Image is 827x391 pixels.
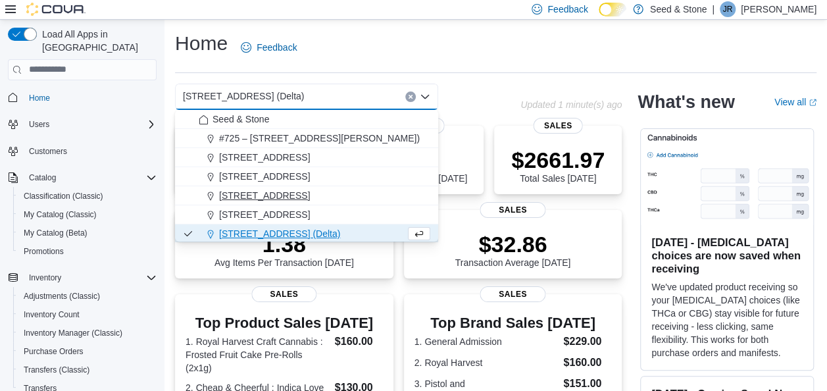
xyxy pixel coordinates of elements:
[24,228,88,238] span: My Catalog (Beta)
[599,3,626,16] input: Dark Mode
[24,117,157,132] span: Users
[219,189,310,202] span: [STREET_ADDRESS]
[257,41,297,54] span: Feedback
[414,335,559,348] dt: 1. General Admission
[3,115,162,134] button: Users
[29,93,50,103] span: Home
[741,1,816,17] p: [PERSON_NAME]
[24,170,61,186] button: Catalog
[29,273,61,283] span: Inventory
[480,286,545,302] span: Sales
[13,361,162,379] button: Transfers (Classic)
[511,147,605,173] p: $2661.97
[712,1,714,17] p: |
[24,346,84,357] span: Purchase Orders
[13,205,162,224] button: My Catalog (Classic)
[175,110,438,301] div: Choose from the following options
[18,188,109,204] a: Classification (Classic)
[186,335,330,375] dt: 1. Royal Harvest Craft Cannabis : Frosted Fruit Cake Pre-Rolls (2x1g)
[414,315,612,331] h3: Top Brand Sales [DATE]
[455,231,571,257] p: $32.86
[175,224,438,244] button: [STREET_ADDRESS] (Delta)
[13,224,162,242] button: My Catalog (Beta)
[3,88,162,107] button: Home
[214,231,354,257] p: 1.38
[186,315,383,331] h3: Top Product Sales [DATE]
[29,119,49,130] span: Users
[520,99,622,110] p: Updated 1 minute(s) ago
[13,324,162,342] button: Inventory Manager (Classic)
[29,146,67,157] span: Customers
[236,34,302,61] a: Feedback
[24,117,55,132] button: Users
[774,97,816,107] a: View allExternal link
[18,244,157,259] span: Promotions
[219,227,340,240] span: [STREET_ADDRESS] (Delta)
[24,143,157,159] span: Customers
[26,3,86,16] img: Cova
[13,305,162,324] button: Inventory Count
[723,1,733,17] span: JR
[175,30,228,57] h1: Home
[24,90,55,106] a: Home
[24,328,122,338] span: Inventory Manager (Classic)
[335,334,383,350] dd: $160.00
[18,362,95,378] a: Transfers (Classic)
[18,225,93,241] a: My Catalog (Beta)
[638,91,734,113] h2: What's new
[18,288,157,304] span: Adjustments (Classic)
[24,90,157,106] span: Home
[175,110,438,129] button: Seed & Stone
[13,287,162,305] button: Adjustments (Classic)
[175,186,438,205] button: [STREET_ADDRESS]
[24,291,100,301] span: Adjustments (Classic)
[18,207,157,222] span: My Catalog (Classic)
[175,148,438,167] button: [STREET_ADDRESS]
[18,207,102,222] a: My Catalog (Classic)
[18,288,105,304] a: Adjustments (Classic)
[37,28,157,54] span: Load All Apps in [GEOGRAPHIC_DATA]
[547,3,588,16] span: Feedback
[24,170,157,186] span: Catalog
[175,205,438,224] button: [STREET_ADDRESS]
[175,129,438,148] button: #725 – [STREET_ADDRESS][PERSON_NAME])
[24,209,97,220] span: My Catalog (Classic)
[24,270,157,286] span: Inventory
[720,1,736,17] div: Jimmie Rao
[219,151,310,164] span: [STREET_ADDRESS]
[650,1,707,17] p: Seed & Stone
[251,286,316,302] span: Sales
[18,325,128,341] a: Inventory Manager (Classic)
[219,170,310,183] span: [STREET_ADDRESS]
[219,208,310,221] span: [STREET_ADDRESS]
[24,143,72,159] a: Customers
[13,342,162,361] button: Purchase Orders
[420,91,430,102] button: Close list of options
[24,309,80,320] span: Inventory Count
[3,169,162,187] button: Catalog
[29,172,56,183] span: Catalog
[18,344,157,359] span: Purchase Orders
[18,344,89,359] a: Purchase Orders
[563,334,611,350] dd: $229.00
[809,99,816,107] svg: External link
[3,142,162,161] button: Customers
[18,325,157,341] span: Inventory Manager (Classic)
[24,191,103,201] span: Classification (Classic)
[214,231,354,268] div: Avg Items Per Transaction [DATE]
[18,225,157,241] span: My Catalog (Beta)
[13,187,162,205] button: Classification (Classic)
[18,307,157,323] span: Inventory Count
[534,118,583,134] span: Sales
[24,365,89,375] span: Transfers (Classic)
[455,231,571,268] div: Transaction Average [DATE]
[480,202,545,218] span: Sales
[219,132,420,145] span: #725 – [STREET_ADDRESS][PERSON_NAME])
[651,236,803,275] h3: [DATE] - [MEDICAL_DATA] choices are now saved when receiving
[651,280,803,359] p: We've updated product receiving so your [MEDICAL_DATA] choices (like THCa or CBG) stay visible fo...
[183,88,304,104] span: [STREET_ADDRESS] (Delta)
[405,91,416,102] button: Clear input
[18,188,157,204] span: Classification (Classic)
[24,270,66,286] button: Inventory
